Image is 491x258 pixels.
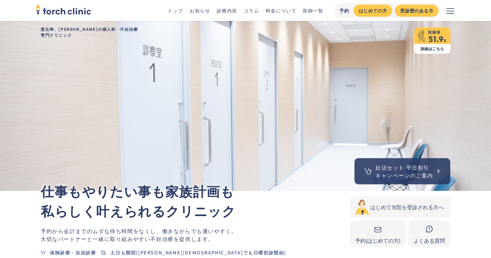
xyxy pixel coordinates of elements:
[190,7,210,14] a: お知らせ
[339,7,350,14] div: 予約
[350,196,450,218] a: はじめて当院を受診される方へ
[375,163,433,179] div: 妊活セット 平日割引 キャンペーンのご案内
[41,181,350,220] p: 仕事もやりたい事も家族計画も 私らしく叶えられるクリニック
[355,236,400,244] div: 予約(はじめての方)
[244,7,259,14] a: コラム
[110,249,286,256] div: 土日も開院([PERSON_NAME][DEMOGRAPHIC_DATA]でも日曜初診開始)
[359,7,387,14] div: はじめての方
[266,7,297,14] a: 料金について
[35,21,456,43] h1: 恵比寿、[PERSON_NAME]の婦人科・不妊治療 専門クリニック
[370,203,444,211] div: はじめて当院を受診される方へ
[35,5,91,16] a: home
[350,220,406,247] a: 予約(はじめての方)
[364,167,373,176] img: 聴診器のアイコン
[395,5,438,17] a: 受診歴のある方
[303,7,323,14] a: 医師一覧
[35,2,91,16] img: torch clinic
[400,7,433,14] div: 受診歴のある方
[217,7,237,14] a: 診療内容
[353,5,392,17] a: はじめての方
[41,227,350,243] p: 働きながらでも通いやすく。 不妊治療を提供します。
[50,249,96,256] div: 保険診療・自由診療
[354,158,450,184] a: 妊活セット 平日割引キャンペーンのご案内
[408,220,450,247] a: よくある質問
[414,236,445,244] div: よくある質問
[168,7,183,14] a: トップ
[41,227,162,235] span: 予約から会計までのムダな待ち時間をなくし、
[41,235,150,243] span: 大切なパートナーと一緒に取り組みやすい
